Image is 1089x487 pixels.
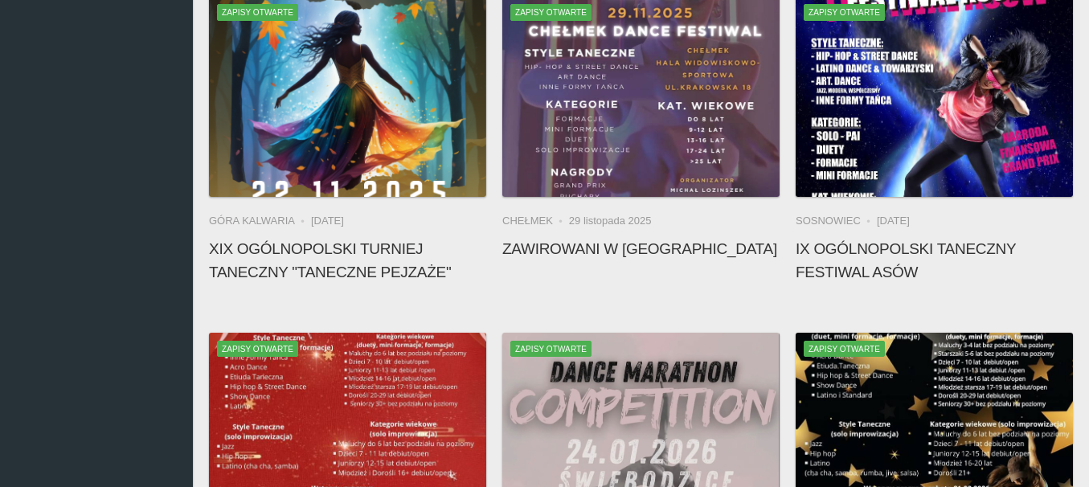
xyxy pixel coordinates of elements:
span: Zapisy otwarte [217,4,298,20]
h4: IX Ogólnopolski Taneczny Festiwal Asów [796,237,1073,284]
li: [DATE] [311,213,344,229]
li: Sosnowiec [796,213,877,229]
span: Zapisy otwarte [804,4,885,20]
span: Zapisy otwarte [510,341,592,357]
h4: XIX Ogólnopolski Turniej Taneczny "Taneczne Pejzaże" [209,237,486,284]
span: Zapisy otwarte [510,4,592,20]
li: Chełmek [502,213,569,229]
h4: Zawirowani w [GEOGRAPHIC_DATA] [502,237,780,260]
li: [DATE] [877,213,910,229]
span: Zapisy otwarte [804,341,885,357]
li: Góra Kalwaria [209,213,311,229]
li: 29 listopada 2025 [569,213,652,229]
span: Zapisy otwarte [217,341,298,357]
